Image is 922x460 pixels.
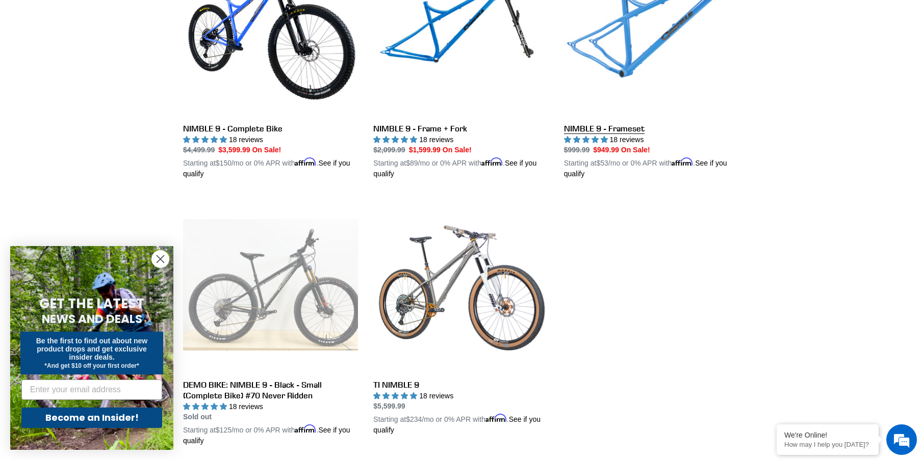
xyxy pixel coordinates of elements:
div: We're Online! [784,431,871,439]
button: Become an Insider! [21,408,162,428]
span: *And get $10 off your first order* [44,362,139,369]
input: Enter your email address [21,380,162,400]
span: NEWS AND DEALS [42,311,142,327]
span: GET THE LATEST [39,294,144,313]
button: Close dialog [151,250,169,268]
span: Be the first to find out about new product drops and get exclusive insider deals. [36,337,148,361]
p: How may I help you today? [784,441,871,448]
